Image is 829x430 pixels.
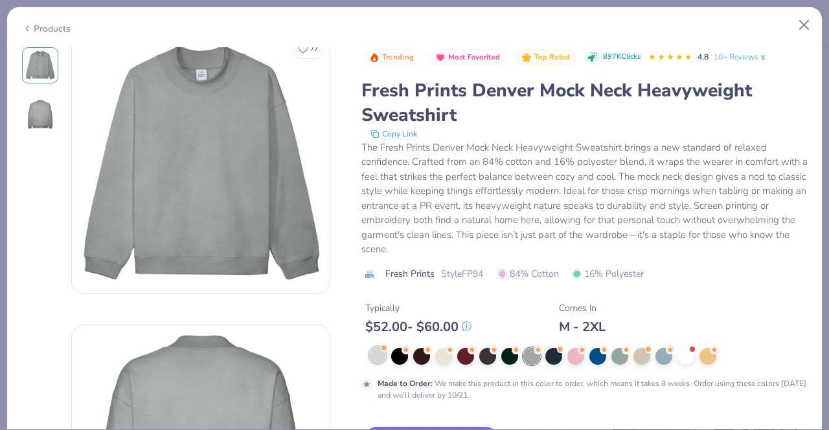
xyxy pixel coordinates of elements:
div: Comes In [559,301,606,315]
span: 4.8 [698,52,709,62]
div: M - 2XL [559,319,606,335]
div: We make this product in this color to order, which means it takes 8 weeks. Order using these colo... [378,378,808,401]
button: Badge Button [515,49,577,66]
img: Top Rated sort [521,52,532,63]
button: Close [792,13,817,38]
span: 77 [310,46,318,52]
button: copy to clipboard [367,127,421,140]
div: $ 52.00 - $ 60.00 [365,319,471,335]
button: Badge Button [363,49,421,66]
span: Trending [382,54,414,61]
span: Most Favorited [448,54,500,61]
button: Badge Button [429,49,507,66]
img: Trending sort [369,52,380,63]
div: Fresh Prints Denver Mock Neck Heavyweight Sweatshirt [361,78,808,127]
button: Like [292,39,324,58]
span: 84% Cotton [497,267,559,281]
div: 4.8 Stars [648,47,692,68]
img: Most Favorited sort [435,52,446,63]
img: Front [25,50,56,81]
span: Top Rated [534,54,571,61]
img: Front [72,36,330,293]
span: Fresh Prints [385,267,435,281]
span: Style FP94 [441,267,483,281]
div: Typically [365,301,471,315]
img: Back [25,99,56,130]
span: 897K Clicks [603,52,641,63]
strong: Made to Order : [378,378,433,389]
div: Products [22,22,71,36]
div: The Fresh Prints Denver Mock Neck Heavyweight Sweatshirt brings a new standard of relaxed confide... [361,140,808,257]
span: 16% Polyester [572,267,644,281]
img: brand logo [361,269,379,279]
a: 10+ Reviews [714,51,767,63]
